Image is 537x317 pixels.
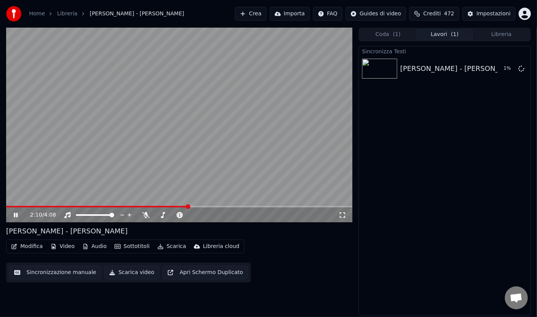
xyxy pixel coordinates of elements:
[451,31,459,38] span: ( 1 )
[29,10,184,18] nav: breadcrumb
[111,241,153,252] button: Sottotitoli
[423,10,441,18] span: Crediti
[90,10,184,18] span: [PERSON_NAME] - [PERSON_NAME]
[6,226,128,237] div: [PERSON_NAME] - [PERSON_NAME]
[162,266,248,279] button: Apri Schermo Duplicato
[444,10,454,18] span: 472
[313,7,342,21] button: FAQ
[270,7,310,21] button: Importa
[79,241,110,252] button: Audio
[476,10,511,18] div: Impostazioni
[30,211,48,219] div: /
[235,7,266,21] button: Crea
[393,31,401,38] span: ( 1 )
[345,7,406,21] button: Guides di video
[30,211,42,219] span: 2:10
[400,63,522,74] div: [PERSON_NAME] - [PERSON_NAME]
[416,29,473,40] button: Lavori
[203,243,239,250] div: Libreria cloud
[360,29,416,40] button: Coda
[8,241,46,252] button: Modifica
[473,29,530,40] button: Libreria
[359,46,530,56] div: Sincronizza Testi
[409,7,459,21] button: Crediti472
[44,211,56,219] span: 4:08
[6,6,21,21] img: youka
[29,10,45,18] a: Home
[47,241,78,252] button: Video
[104,266,159,279] button: Scarica video
[504,66,515,72] div: 1 %
[505,286,528,309] div: Aprire la chat
[462,7,516,21] button: Impostazioni
[57,10,77,18] a: Libreria
[154,241,189,252] button: Scarica
[9,266,101,279] button: Sincronizzazione manuale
